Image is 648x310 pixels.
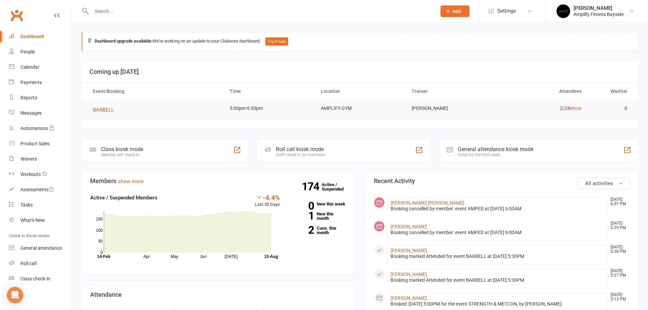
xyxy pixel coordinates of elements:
strong: Active / Suspended Members [90,195,157,201]
td: 5:30pm-6:30pm [223,100,315,116]
div: Booking marked Attended for event BARBELL at [DATE] 5:30PM [391,277,605,283]
div: Booking marked Attended for event BARBELL at [DATE] 5:30PM [391,254,605,259]
button: All activities [577,178,630,189]
h3: Recent Activity [374,178,630,184]
th: Time [223,83,315,100]
time: [DATE] 5:13 PM [607,293,630,301]
button: Try it now [265,37,288,46]
time: [DATE] 5:27 PM [607,269,630,278]
a: [PERSON_NAME] [PERSON_NAME] [391,200,464,206]
strong: 2 [290,225,314,235]
div: Workouts [20,172,41,177]
th: Attendees [497,83,588,100]
td: 0 [588,100,633,116]
a: [PERSON_NAME] [391,295,427,301]
a: show more [118,178,144,184]
div: -4.4% [255,194,280,201]
div: Roll call kiosk mode [276,146,325,152]
div: Great for the front desk [458,152,533,157]
a: General attendance kiosk mode [9,241,72,256]
button: Add [441,5,469,17]
a: 2Canx. this month [290,226,347,235]
div: Booking cancelled by member: event AMPED at [DATE] 6:00AM [391,206,605,212]
span: All activities [585,180,613,186]
a: Messages [9,105,72,121]
div: People [20,49,35,54]
a: 0New this week [290,202,347,206]
a: [PERSON_NAME] [391,248,427,253]
a: Product Sales [9,136,72,151]
a: Clubworx [8,7,25,24]
strong: Dashboard upgrade available: [95,38,152,44]
a: What's New [9,213,72,228]
div: Staff check-in for members [276,152,325,157]
a: 174Active / Suspended [322,177,352,196]
div: Booked: [DATE] 5:00PM for the event STRENGTH & METCON, by [PERSON_NAME] [391,301,605,307]
time: [DATE] 5:29 PM [607,221,630,230]
div: What's New [20,217,45,223]
a: Waivers [9,151,72,167]
a: show [570,105,582,111]
a: Calendar [9,60,72,75]
th: Waitlist [588,83,633,100]
div: General attendance kiosk mode [458,146,533,152]
a: Class kiosk mode [9,271,72,287]
div: Open Intercom Messenger [7,287,23,303]
div: Dashboard [20,34,44,39]
a: People [9,44,72,60]
a: Automations [9,121,72,136]
h3: Coming up [DATE] [89,68,631,75]
a: [PERSON_NAME] [391,224,427,229]
a: Reports [9,90,72,105]
strong: 1 [290,211,314,221]
td: AMPLIFY GYM [315,100,406,116]
a: Roll call [9,256,72,271]
div: Roll call [20,261,36,266]
div: Waivers [20,156,37,162]
th: Trainer [405,83,497,100]
div: Member self check-in [101,152,143,157]
div: Tasks [20,202,33,208]
div: Automations [20,126,48,131]
div: Class check-in [20,276,50,281]
a: Dashboard [9,29,72,44]
h3: Attendance [90,291,347,298]
div: Booking cancelled by member: event AMPED at [DATE] 6:00AM [391,230,605,235]
th: Event/Booking [87,83,223,100]
a: Assessments [9,182,72,197]
div: Class kiosk mode [101,146,143,152]
div: Amplify Fitness Bayside [574,11,624,17]
span: BARBELL [93,107,114,113]
div: Reports [20,95,37,100]
td: [PERSON_NAME] [405,100,497,116]
div: [PERSON_NAME] [574,5,624,11]
strong: 174 [302,181,322,192]
div: Product Sales [20,141,50,146]
div: Calendar [20,64,39,70]
a: Payments [9,75,72,90]
a: 1New this month [290,212,347,221]
strong: 0 [290,201,314,211]
span: Settings [497,3,516,19]
img: thumb_image1596355059.png [556,4,570,18]
div: Last 30 Days [255,194,280,208]
div: Payments [20,80,42,85]
span: Add [452,9,461,14]
a: Workouts [9,167,72,182]
a: Tasks [9,197,72,213]
td: 2/24 [497,100,588,116]
div: General attendance [20,245,62,251]
time: [DATE] 5:28 PM [607,245,630,254]
h3: Members [90,178,347,184]
th: Location [315,83,406,100]
a: [PERSON_NAME] [391,272,427,277]
div: Messages [20,110,42,116]
div: We're working on an update to your Clubworx dashboard. [82,32,638,51]
input: Search... [89,6,432,16]
div: Assessments [20,187,54,192]
button: BARBELL [93,106,119,114]
time: [DATE] 6:07 PM [607,197,630,206]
